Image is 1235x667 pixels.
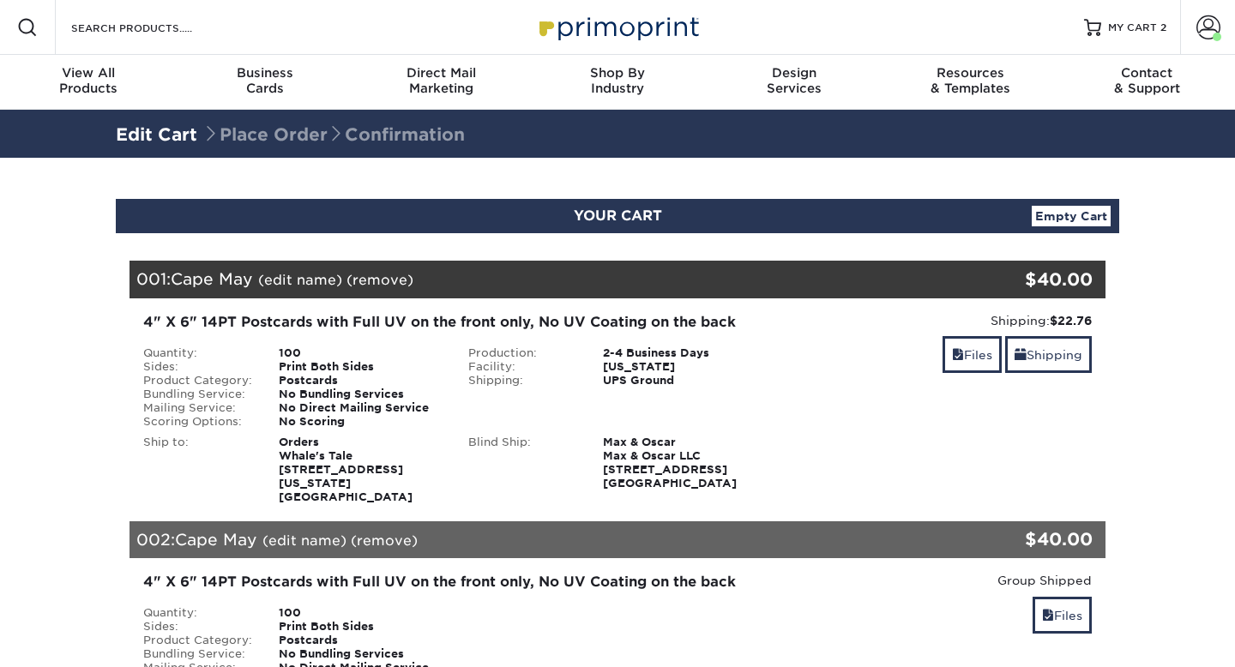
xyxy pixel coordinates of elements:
span: Business [177,65,353,81]
div: & Support [1058,65,1235,96]
div: Production: [455,346,591,360]
div: Marketing [352,65,529,96]
div: Sides: [130,620,266,634]
a: Edit Cart [116,124,197,145]
a: Resources& Templates [883,55,1059,110]
div: [US_STATE] [590,360,780,374]
div: UPS Ground [590,374,780,388]
span: 2 [1160,21,1166,33]
span: YOUR CART [574,207,662,224]
a: BusinessCards [177,55,353,110]
a: (remove) [346,272,413,288]
div: Postcards [266,374,455,388]
div: $40.00 [943,526,1093,552]
span: files [952,348,964,362]
span: shipping [1015,348,1027,362]
div: Bundling Service: [130,647,266,661]
div: Shipping: [792,312,1092,329]
strong: Max & Oscar Max & Oscar LLC [STREET_ADDRESS] [GEOGRAPHIC_DATA] [603,436,737,490]
div: Quantity: [130,606,266,620]
div: Postcards [266,634,455,647]
div: 4" X 6" 14PT Postcards with Full UV on the front only, No UV Coating on the back [143,312,767,333]
a: Files [943,336,1002,373]
div: Product Category: [130,634,266,647]
a: Empty Cart [1032,206,1111,226]
span: Place Order Confirmation [202,124,465,145]
img: Primoprint [532,9,703,45]
div: Quantity: [130,346,266,360]
span: Shop By [529,65,706,81]
span: files [1042,609,1054,622]
span: Cape May [175,530,257,549]
div: Ship to: [130,436,266,504]
a: Shop ByIndustry [529,55,706,110]
a: Shipping [1005,336,1092,373]
div: Mailing Service: [130,401,266,415]
strong: $22.76 [1050,314,1092,327]
span: Cape May [171,269,253,288]
span: MY CART [1108,21,1157,35]
div: No Direct Mailing Service [266,401,455,415]
span: Contact [1058,65,1235,81]
div: No Bundling Services [266,388,455,401]
div: Print Both Sides [266,360,455,374]
div: Shipping: [455,374,591,388]
a: (remove) [351,532,418,549]
div: Sides: [130,360,266,374]
div: 4" X 6" 14PT Postcards with Full UV on the front only, No UV Coating on the back [143,572,767,592]
div: Group Shipped [792,572,1092,589]
a: (edit name) [262,532,346,549]
div: Scoring Options: [130,415,266,429]
div: Facility: [455,360,591,374]
div: Cards [177,65,353,96]
a: Contact& Support [1058,55,1235,110]
div: 001: [130,261,943,298]
div: Blind Ship: [455,436,591,490]
div: Print Both Sides [266,620,455,634]
div: & Templates [883,65,1059,96]
div: 100 [266,346,455,360]
a: DesignServices [706,55,883,110]
div: Industry [529,65,706,96]
div: 002: [130,521,943,559]
div: No Bundling Services [266,647,455,661]
div: No Scoring [266,415,455,429]
a: Direct MailMarketing [352,55,529,110]
span: Design [706,65,883,81]
div: Bundling Service: [130,388,266,401]
a: (edit name) [258,272,342,288]
div: 2-4 Business Days [590,346,780,360]
div: 100 [266,606,455,620]
div: Services [706,65,883,96]
div: $40.00 [943,267,1093,292]
div: Product Category: [130,374,266,388]
span: Direct Mail [352,65,529,81]
strong: Orders Whale's Tale [STREET_ADDRESS][US_STATE] [GEOGRAPHIC_DATA] [279,436,413,503]
span: Resources [883,65,1059,81]
input: SEARCH PRODUCTS..... [69,17,237,38]
a: Files [1033,597,1092,634]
